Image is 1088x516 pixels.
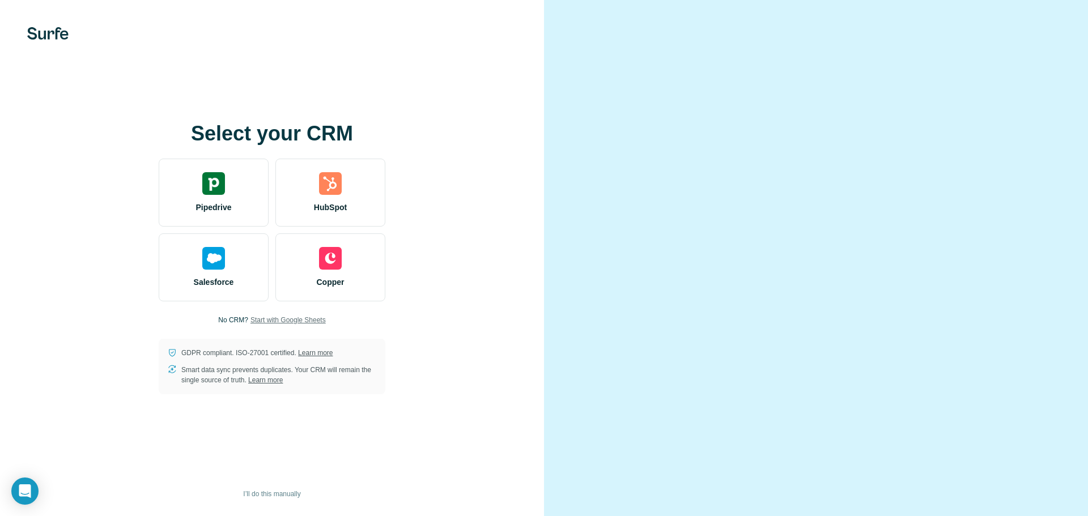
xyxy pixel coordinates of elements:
span: HubSpot [314,202,347,213]
img: copper's logo [319,247,342,270]
p: Smart data sync prevents duplicates. Your CRM will remain the single source of truth. [181,365,376,385]
a: Learn more [298,349,333,357]
button: I’ll do this manually [235,485,308,502]
img: pipedrive's logo [202,172,225,195]
a: Learn more [248,376,283,384]
span: Copper [317,276,345,288]
img: salesforce's logo [202,247,225,270]
h1: Select your CRM [159,122,385,145]
button: Start with Google Sheets [250,315,326,325]
p: No CRM? [218,315,248,325]
p: GDPR compliant. ISO-27001 certified. [181,348,333,358]
img: hubspot's logo [319,172,342,195]
div: Open Intercom Messenger [11,477,39,505]
span: Pipedrive [195,202,231,213]
span: I’ll do this manually [243,489,300,499]
span: Salesforce [194,276,234,288]
img: Surfe's logo [27,27,69,40]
